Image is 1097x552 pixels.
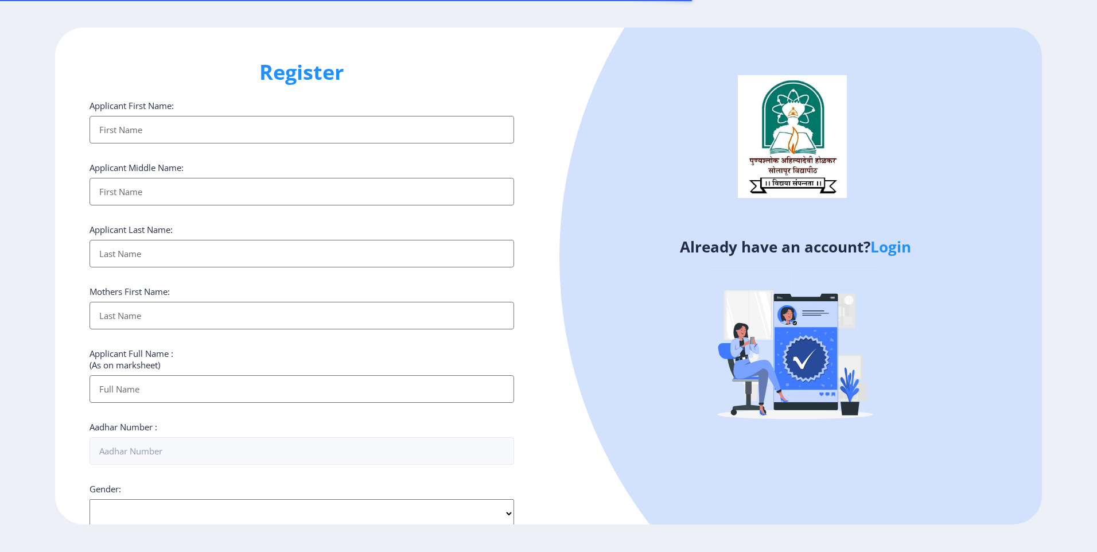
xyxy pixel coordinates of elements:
img: Verified-rafiki.svg [695,247,896,448]
input: Full Name [90,375,514,403]
input: Last Name [90,302,514,329]
input: First Name [90,178,514,205]
input: Aadhar Number [90,437,514,465]
input: Last Name [90,240,514,267]
img: logo [738,75,847,198]
a: Login [870,236,911,257]
label: Applicant Full Name : (As on marksheet) [90,348,173,371]
h1: Register [90,59,514,86]
label: Gender: [90,483,121,495]
label: Applicant Last Name: [90,224,173,235]
input: First Name [90,116,514,143]
label: Aadhar Number : [90,421,157,433]
h4: Already have an account? [557,238,1033,256]
label: Applicant Middle Name: [90,162,184,173]
label: Mothers First Name: [90,286,170,297]
label: Applicant First Name: [90,100,174,111]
